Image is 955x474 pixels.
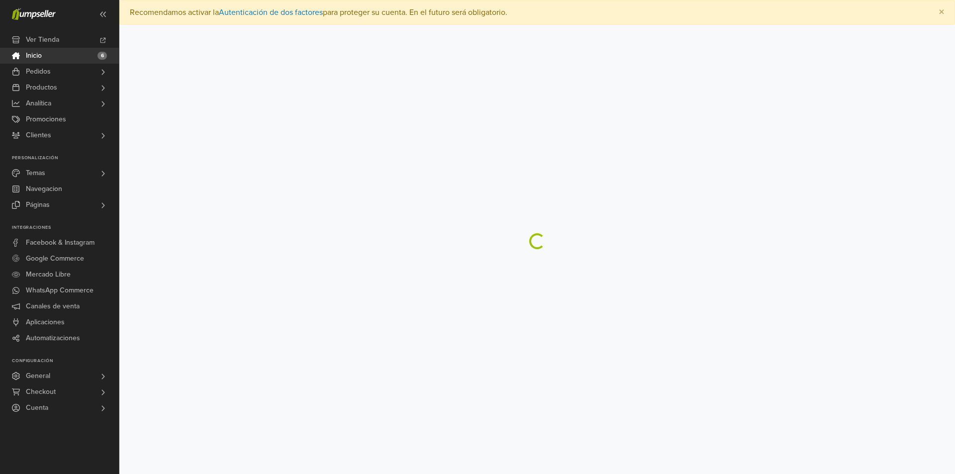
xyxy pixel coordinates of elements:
p: Configuración [12,358,119,364]
a: Autenticación de dos factores [219,7,323,17]
span: Navegacion [26,181,62,197]
span: 6 [97,52,107,60]
p: Personalización [12,155,119,161]
span: Cuenta [26,400,48,416]
span: Ver Tienda [26,32,59,48]
span: Promociones [26,111,66,127]
span: WhatsApp Commerce [26,283,94,298]
span: General [26,368,50,384]
span: Google Commerce [26,251,84,267]
span: Checkout [26,384,56,400]
span: Clientes [26,127,51,143]
span: Pedidos [26,64,51,80]
span: Aplicaciones [26,314,65,330]
span: × [939,5,945,19]
p: Integraciones [12,225,119,231]
span: Temas [26,165,45,181]
span: Páginas [26,197,50,213]
span: Mercado Libre [26,267,71,283]
span: Analítica [26,95,51,111]
span: Facebook & Instagram [26,235,95,251]
span: Canales de venta [26,298,80,314]
button: Close [929,0,955,24]
span: Inicio [26,48,42,64]
span: Productos [26,80,57,95]
span: Automatizaciones [26,330,80,346]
